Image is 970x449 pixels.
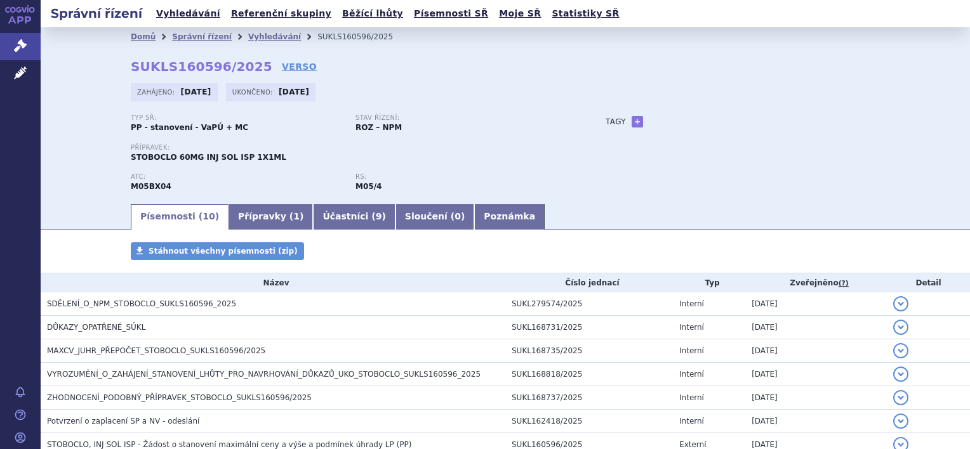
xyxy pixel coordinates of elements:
[248,32,301,41] a: Vyhledávání
[131,123,248,132] strong: PP - stanovení - VaPÚ + MC
[505,339,673,363] td: SUKL168735/2025
[47,370,481,379] span: VYROZUMĚNÍ_O_ZAHÁJENÍ_STANOVENÍ_LHŮTY_PRO_NAVRHOVÁNÍ_DŮKAZŮ_UKO_STOBOCLO_SUKLS160596_2025
[745,292,887,316] td: [DATE]
[495,5,545,22] a: Moje SŘ
[317,27,409,46] li: SUKLS160596/2025
[893,343,908,358] button: detail
[395,204,474,230] a: Sloučení (0)
[505,292,673,316] td: SUKL279574/2025
[149,247,298,256] span: Stáhnout všechny písemnosti (zip)
[679,417,704,426] span: Interní
[229,204,313,230] a: Přípravky (1)
[455,211,461,221] span: 0
[131,173,343,181] p: ATC:
[606,114,626,129] h3: Tagy
[172,32,232,41] a: Správní řízení
[505,316,673,339] td: SUKL168731/2025
[745,339,887,363] td: [DATE]
[745,410,887,433] td: [DATE]
[632,116,643,127] a: +
[355,173,568,181] p: RS:
[232,87,276,97] span: Ukončeno:
[131,32,156,41] a: Domů
[282,60,317,73] a: VERSO
[679,393,704,402] span: Interní
[131,182,171,191] strong: DENOSUMAB
[47,346,265,355] span: MAXCV_JUHR_PŘEPOČET_STOBOCLO_SUKLS160596/2025
[279,88,309,96] strong: [DATE]
[338,5,407,22] a: Běžící lhůty
[839,279,849,288] abbr: (?)
[745,316,887,339] td: [DATE]
[893,320,908,335] button: detail
[745,386,887,410] td: [DATE]
[355,114,568,122] p: Stav řízení:
[679,370,704,379] span: Interní
[47,323,145,332] span: DŮKAZY_OPATŘENÉ_SÚKL
[673,273,745,292] th: Typ
[893,367,908,382] button: detail
[47,299,236,308] span: SDĚLENÍ_O_NPM_STOBOCLO_SUKLS160596_2025
[679,440,706,449] span: Externí
[47,440,411,449] span: STOBOCLO, INJ SOL ISP - Žádost o stanovení maximální ceny a výše a podmínek úhrady LP (PP)
[505,273,673,292] th: Číslo jednací
[887,273,970,292] th: Detail
[376,211,382,221] span: 9
[47,393,312,402] span: ZHODNOCENÍ_PODOBNÝ_PŘÍPRAVEK_STOBOCLO_SUKLS160596/2025
[41,4,152,22] h2: Správní řízení
[505,363,673,386] td: SUKL168818/2025
[47,417,199,426] span: Potvrzení o zaplacení SP a NV - odeslání
[137,87,177,97] span: Zahájeno:
[410,5,492,22] a: Písemnosti SŘ
[679,323,704,332] span: Interní
[181,88,211,96] strong: [DATE]
[893,296,908,311] button: detail
[679,299,704,308] span: Interní
[505,410,673,433] td: SUKL162418/2025
[505,386,673,410] td: SUKL168737/2025
[131,204,229,230] a: Písemnosti (10)
[893,390,908,405] button: detail
[131,242,304,260] a: Stáhnout všechny písemnosti (zip)
[679,346,704,355] span: Interní
[293,211,300,221] span: 1
[41,273,505,292] th: Název
[152,5,224,22] a: Vyhledávání
[355,123,402,132] strong: ROZ – NPM
[474,204,545,230] a: Poznámka
[355,182,382,191] strong: denosumab, osteoporotický
[131,114,343,122] p: Typ SŘ:
[131,59,272,74] strong: SUKLS160596/2025
[548,5,623,22] a: Statistiky SŘ
[227,5,335,22] a: Referenční skupiny
[313,204,395,230] a: Účastníci (9)
[893,413,908,429] button: detail
[131,144,580,152] p: Přípravek:
[745,273,887,292] th: Zveřejněno
[745,363,887,386] td: [DATE]
[131,153,286,162] span: STOBOCLO 60MG INJ SOL ISP 1X1ML
[203,211,215,221] span: 10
